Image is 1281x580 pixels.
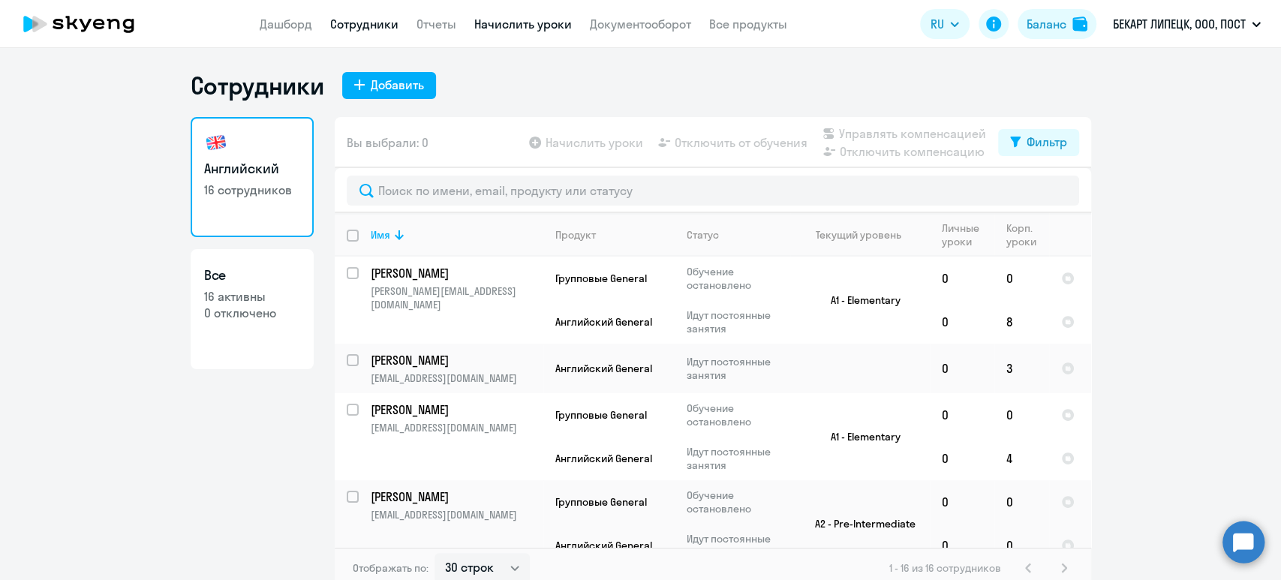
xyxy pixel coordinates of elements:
[994,437,1049,480] td: 4
[555,452,652,465] span: Английский General
[994,344,1049,393] td: 3
[204,131,228,155] img: english
[1072,17,1087,32] img: balance
[994,480,1049,524] td: 0
[204,305,300,321] p: 0 отключено
[1006,221,1048,248] div: Корп. уроки
[687,532,789,559] p: Идут постоянные занятия
[191,117,314,237] a: Английский16 сотрудников
[204,159,300,179] h3: Английский
[687,308,789,335] p: Идут постоянные занятия
[930,480,994,524] td: 0
[371,352,543,368] a: [PERSON_NAME]
[371,371,543,385] p: [EMAIL_ADDRESS][DOMAIN_NAME]
[371,401,540,418] p: [PERSON_NAME]
[687,355,789,382] p: Идут постоянные занятия
[942,221,994,248] div: Личные уроки
[555,408,647,422] span: Групповые General
[709,17,787,32] a: Все продукты
[687,445,789,472] p: Идут постоянные занятия
[555,228,596,242] div: Продукт
[1027,15,1066,33] div: Баланс
[191,71,324,101] h1: Сотрудники
[204,288,300,305] p: 16 активны
[687,265,789,292] p: Обучение остановлено
[790,480,930,567] td: A2 - Pre-Intermediate
[330,17,398,32] a: Сотрудники
[1027,133,1067,151] div: Фильтр
[802,228,929,242] div: Текущий уровень
[371,421,543,434] p: [EMAIL_ADDRESS][DOMAIN_NAME]
[687,228,719,242] div: Статус
[816,228,901,242] div: Текущий уровень
[590,17,691,32] a: Документооборот
[204,266,300,285] h3: Все
[191,249,314,369] a: Все16 активны0 отключено
[994,300,1049,344] td: 8
[930,344,994,393] td: 0
[260,17,312,32] a: Дашборд
[930,393,994,437] td: 0
[889,561,1001,575] span: 1 - 16 из 16 сотрудников
[371,508,543,521] p: [EMAIL_ADDRESS][DOMAIN_NAME]
[347,134,429,152] span: Вы выбрали: 0
[371,401,543,418] a: [PERSON_NAME]
[555,315,652,329] span: Английский General
[930,300,994,344] td: 0
[687,488,789,515] p: Обучение остановлено
[998,129,1079,156] button: Фильтр
[353,561,429,575] span: Отображать по:
[555,272,647,285] span: Групповые General
[474,17,572,32] a: Начислить уроки
[416,17,456,32] a: Отчеты
[371,228,543,242] div: Имя
[687,401,789,428] p: Обучение остановлено
[371,284,543,311] p: [PERSON_NAME][EMAIL_ADDRESS][DOMAIN_NAME]
[342,72,436,99] button: Добавить
[920,9,970,39] button: RU
[790,257,930,344] td: A1 - Elementary
[790,393,930,480] td: A1 - Elementary
[371,488,540,505] p: [PERSON_NAME]
[371,265,540,281] p: [PERSON_NAME]
[555,495,647,509] span: Групповые General
[1113,15,1246,33] p: БЕКАРТ ЛИПЕЦК, ООО, ПОСТ
[930,257,994,300] td: 0
[994,524,1049,567] td: 0
[371,488,543,505] a: [PERSON_NAME]
[994,393,1049,437] td: 0
[347,176,1079,206] input: Поиск по имени, email, продукту или статусу
[931,15,944,33] span: RU
[371,265,543,281] a: [PERSON_NAME]
[555,362,652,375] span: Английский General
[930,524,994,567] td: 0
[994,257,1049,300] td: 0
[371,228,390,242] div: Имя
[930,437,994,480] td: 0
[555,539,652,552] span: Английский General
[371,76,424,94] div: Добавить
[1018,9,1096,39] button: Балансbalance
[1105,6,1268,42] button: БЕКАРТ ЛИПЕЦК, ООО, ПОСТ
[371,352,540,368] p: [PERSON_NAME]
[204,182,300,198] p: 16 сотрудников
